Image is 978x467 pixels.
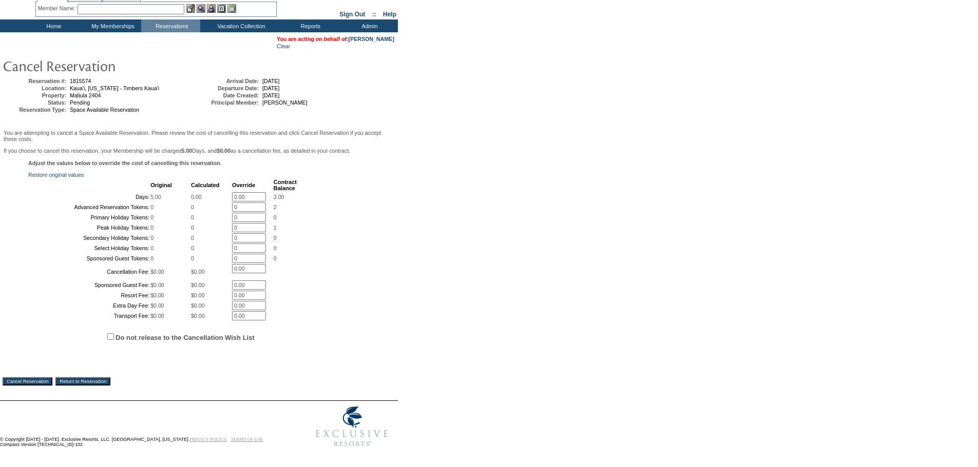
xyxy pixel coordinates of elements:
[150,282,164,288] span: $0.00
[29,280,149,290] td: Sponsored Guest Fee:
[82,19,141,32] td: My Memberships
[191,245,194,251] span: 0
[191,255,194,261] span: 0
[274,194,284,200] span: 3.00
[150,313,164,319] span: $0.00
[150,235,154,241] span: 0
[141,19,200,32] td: Reservations
[29,202,149,212] td: Advanced Reservation Tokens:
[116,334,255,341] label: Do not release to the Cancellation Wish List
[191,182,220,188] b: Calculated
[28,172,84,178] a: Restore original values
[197,78,259,84] td: Arrival Date:
[4,130,394,142] p: You are attempting to cancel a Space Available Reservation. Please review the cost of cancelling ...
[277,43,290,49] a: Clear
[191,214,194,220] span: 0
[274,245,277,251] span: 0
[191,194,202,200] span: 0.00
[274,255,277,261] span: 0
[70,99,90,106] span: Pending
[191,313,205,319] span: $0.00
[274,225,277,231] span: 1
[150,269,164,275] span: $0.00
[150,194,161,200] span: 5.00
[339,19,398,32] td: Admin
[3,55,208,76] img: pgTtlCancelRes.gif
[5,92,66,98] td: Property:
[29,243,149,253] td: Select Holiday Tokens:
[280,19,339,32] td: Reports
[383,11,396,18] a: Help
[3,377,52,385] input: Cancel Reservation
[262,78,280,84] span: [DATE]
[182,148,193,154] b: 5.00
[197,4,205,13] img: View
[372,11,376,18] span: ::
[197,92,259,98] td: Date Created:
[200,19,280,32] td: Vacation Collection
[28,160,222,166] b: Adjust the values below to override the cost of cancelling this reservation.
[349,36,394,42] a: [PERSON_NAME]
[70,85,159,91] span: Kaua'i, [US_STATE] - Timbers Kaua'i
[29,213,149,222] td: Primary Holiday Tokens:
[29,254,149,263] td: Sponsored Guest Tokens:
[150,245,154,251] span: 0
[150,292,164,298] span: $0.00
[339,11,365,18] a: Sign Out
[29,192,149,201] td: Days:
[191,292,205,298] span: $0.00
[262,92,280,98] span: [DATE]
[274,214,277,220] span: 0
[191,204,194,210] span: 0
[277,36,394,42] span: You are acting on behalf of:
[70,92,101,98] span: Maliula 2404
[29,223,149,232] td: Peak Holiday Tokens:
[207,4,216,13] img: Impersonate
[150,182,172,188] b: Original
[29,301,149,310] td: Extra Day Fee:
[191,302,205,309] span: $0.00
[29,291,149,300] td: Resort Fee:
[4,148,394,154] p: If you choose to cancel this reservation, your Membership will be charged Days, and as a cancella...
[38,4,78,13] div: Member Name:
[150,204,154,210] span: 0
[274,204,277,210] span: 2
[231,437,263,442] a: TERMS OF USE
[262,99,308,106] span: [PERSON_NAME]
[5,78,66,84] td: Reservation #:
[189,437,227,442] a: PRIVACY POLICY
[150,302,164,309] span: $0.00
[262,85,280,91] span: [DATE]
[29,264,149,279] td: Cancellation Fee:
[306,401,398,452] img: Exclusive Resorts
[217,4,226,13] img: Reservations
[150,255,154,261] span: 0
[197,99,259,106] td: Principal Member:
[5,107,66,113] td: Reservation Type:
[274,179,297,191] b: Contract Balance
[197,85,259,91] td: Departure Date:
[70,78,91,84] span: 1815574
[227,4,236,13] img: b_calculator.gif
[29,233,149,242] td: Secondary Holiday Tokens:
[55,377,110,385] input: Return to Reservation
[186,4,195,13] img: b_edit.gif
[191,235,194,241] span: 0
[70,107,139,113] span: Space Available Reservation
[5,85,66,91] td: Location:
[191,269,205,275] span: $0.00
[5,99,66,106] td: Status:
[274,235,277,241] span: 0
[23,19,82,32] td: Home
[29,311,149,320] td: Transport Fee:
[150,214,154,220] span: 0
[191,282,205,288] span: $0.00
[191,225,194,231] span: 0
[150,225,154,231] span: 0
[232,182,255,188] b: Override
[217,148,231,154] b: $0.00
